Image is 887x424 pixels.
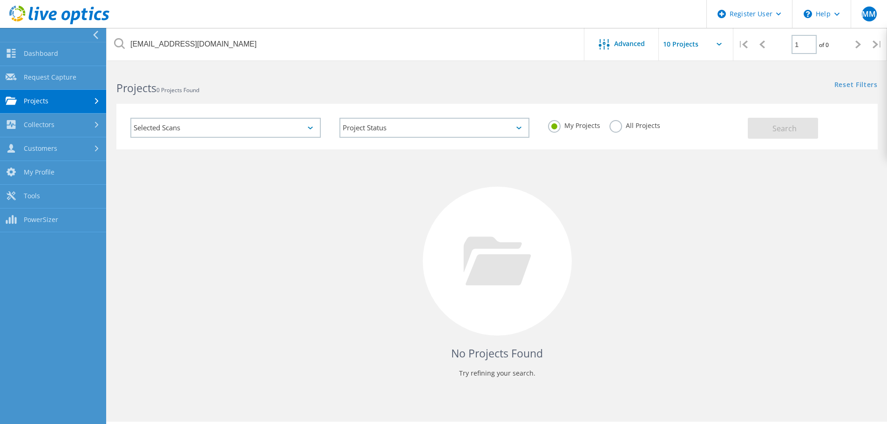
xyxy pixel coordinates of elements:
button: Search [748,118,818,139]
div: Selected Scans [130,118,321,138]
input: Search projects by name, owner, ID, company, etc [107,28,585,61]
span: of 0 [819,41,829,49]
svg: \n [804,10,812,18]
label: My Projects [548,120,600,129]
a: Reset Filters [834,81,878,89]
span: 0 Projects Found [156,86,199,94]
a: Live Optics Dashboard [9,20,109,26]
span: Advanced [614,40,645,47]
b: Projects [116,81,156,95]
label: All Projects [609,120,660,129]
div: | [868,28,887,61]
span: MM [862,10,876,18]
span: Search [772,123,797,134]
p: Try refining your search. [126,366,868,381]
div: | [733,28,752,61]
h4: No Projects Found [126,346,868,361]
div: Project Status [339,118,530,138]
